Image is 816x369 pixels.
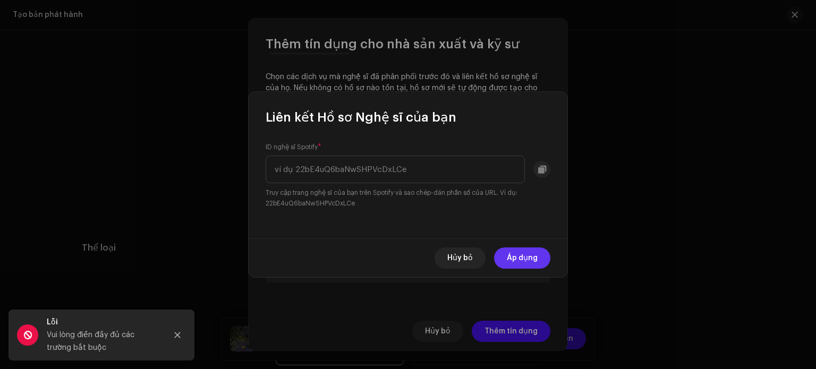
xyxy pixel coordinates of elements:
[167,324,188,346] button: Đóng
[266,144,318,150] font: ID nghệ sĩ Spotify
[507,254,538,262] font: Áp dụng
[266,111,456,124] font: Liên kết Hồ sơ Nghệ sĩ của bạn
[435,247,486,269] button: Hủy bỏ
[266,156,525,183] input: ví dụ 22bE4uQ6baNwSHPVcDxLCe
[447,254,473,262] font: Hủy bỏ
[47,331,134,351] font: Vui lòng điền đầy đủ các trường bắt buộc
[266,190,517,207] font: Truy cập trang nghệ sĩ của bạn trên Spotify và sao chép-dán phần số của URL. Ví dụ: 22bE4uQ6baNwS...
[494,247,550,269] button: Áp dụng
[47,319,58,326] font: Lỗi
